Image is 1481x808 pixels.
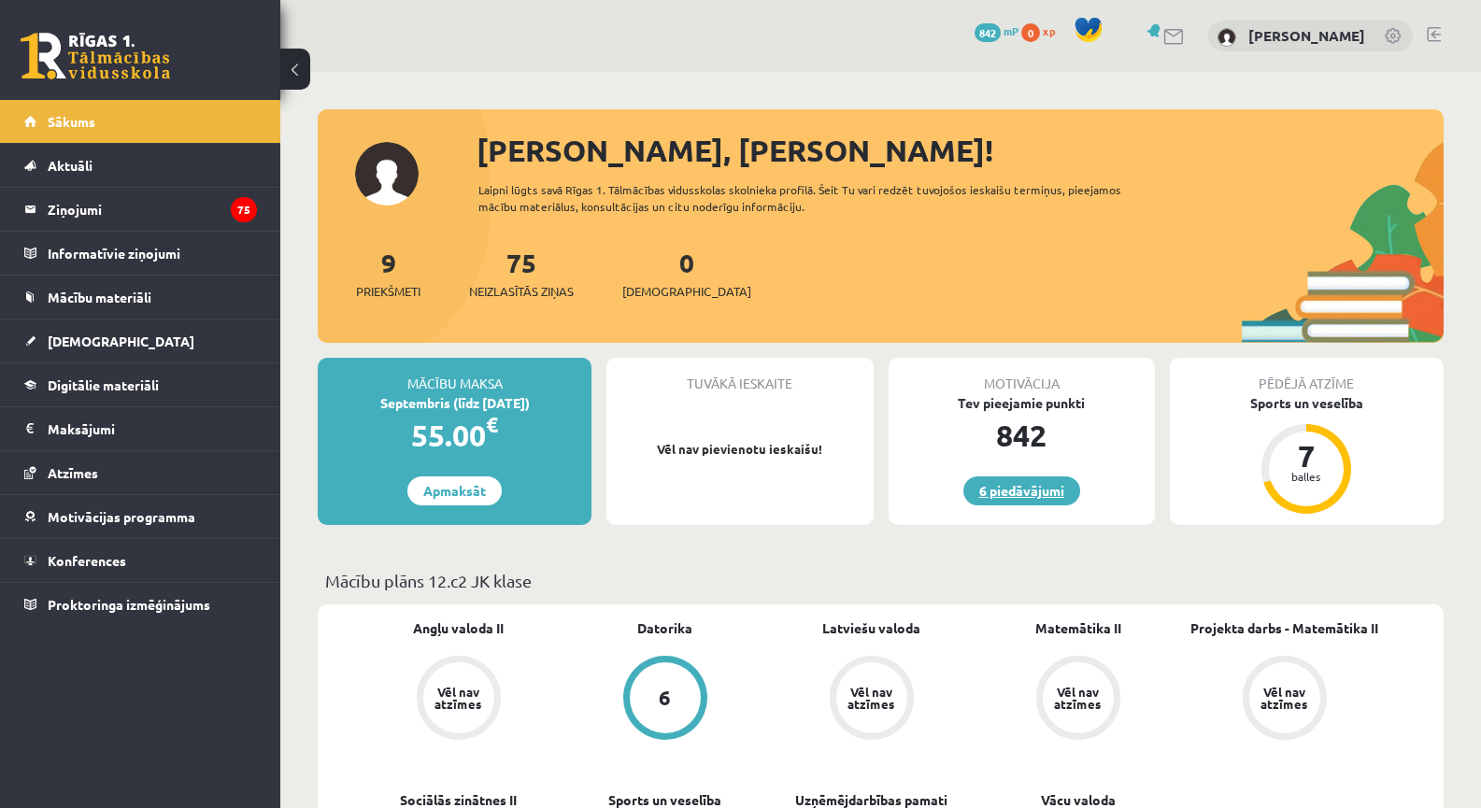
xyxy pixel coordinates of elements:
[318,413,591,458] div: 55.00
[1278,441,1334,471] div: 7
[24,144,257,187] a: Aktuāli
[622,282,751,301] span: [DEMOGRAPHIC_DATA]
[24,583,257,626] a: Proktoringa izmēģinājums
[355,656,562,744] a: Vēl nav atzīmes
[1170,358,1444,393] div: Pēdējā atzīme
[24,363,257,406] a: Digitālie materiāli
[1170,393,1444,413] div: Sports un veselība
[356,246,420,301] a: 9Priekšmeti
[975,656,1181,744] a: Vēl nav atzīmes
[48,333,194,349] span: [DEMOGRAPHIC_DATA]
[24,495,257,538] a: Motivācijas programma
[24,276,257,319] a: Mācību materiāli
[48,113,95,130] span: Sākums
[21,33,170,79] a: Rīgas 1. Tālmācības vidusskola
[477,128,1444,173] div: [PERSON_NAME], [PERSON_NAME]!
[318,358,591,393] div: Mācību maksa
[1170,393,1444,517] a: Sports un veselība 7 balles
[606,358,873,393] div: Tuvākā ieskaite
[356,282,420,301] span: Priekšmeti
[469,246,574,301] a: 75Neizlasītās ziņas
[616,440,863,459] p: Vēl nav pievienotu ieskaišu!
[1259,686,1311,710] div: Vēl nav atzīmes
[407,476,502,505] a: Apmaksāt
[24,319,257,362] a: [DEMOGRAPHIC_DATA]
[413,618,504,638] a: Angļu valoda II
[768,656,975,744] a: Vēl nav atzīmes
[963,476,1080,505] a: 6 piedāvājumi
[562,656,768,744] a: 6
[469,282,574,301] span: Neizlasītās ziņas
[48,464,98,481] span: Atzīmes
[48,188,257,231] legend: Ziņojumi
[48,508,195,525] span: Motivācijas programma
[48,289,151,305] span: Mācību materiāli
[24,407,257,450] a: Maksājumi
[1052,686,1104,710] div: Vēl nav atzīmes
[1181,656,1388,744] a: Vēl nav atzīmes
[48,376,159,393] span: Digitālie materiāli
[24,188,257,231] a: Ziņojumi75
[1190,618,1378,638] a: Projekta darbs - Matemātika II
[1218,28,1236,47] img: Artjoms Rinkevičs
[24,100,257,143] a: Sākums
[975,23,1001,42] span: 842
[889,393,1155,413] div: Tev pieejamie punkti
[48,552,126,569] span: Konferences
[889,413,1155,458] div: 842
[231,197,257,222] i: 75
[622,246,751,301] a: 0[DEMOGRAPHIC_DATA]
[48,596,210,613] span: Proktoringa izmēģinājums
[1021,23,1064,38] a: 0 xp
[1035,618,1121,638] a: Matemātika II
[325,568,1436,593] p: Mācību plāns 12.c2 JK klase
[24,539,257,582] a: Konferences
[48,232,257,275] legend: Informatīvie ziņojumi
[1043,23,1055,38] span: xp
[846,686,898,710] div: Vēl nav atzīmes
[1021,23,1040,42] span: 0
[48,157,93,174] span: Aktuāli
[478,181,1154,215] div: Laipni lūgts savā Rīgas 1. Tālmācības vidusskolas skolnieka profilā. Šeit Tu vari redzēt tuvojošo...
[822,618,920,638] a: Latviešu valoda
[48,407,257,450] legend: Maksājumi
[659,688,671,708] div: 6
[486,411,498,438] span: €
[975,23,1018,38] a: 842 mP
[24,232,257,275] a: Informatīvie ziņojumi
[637,618,692,638] a: Datorika
[1248,26,1365,45] a: [PERSON_NAME]
[1278,471,1334,482] div: balles
[318,393,591,413] div: Septembris (līdz [DATE])
[1004,23,1018,38] span: mP
[433,686,485,710] div: Vēl nav atzīmes
[24,451,257,494] a: Atzīmes
[889,358,1155,393] div: Motivācija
